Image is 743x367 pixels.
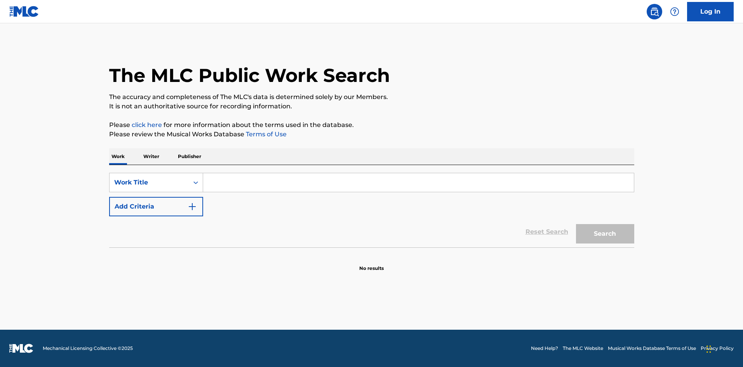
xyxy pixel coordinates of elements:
p: It is not an authoritative source for recording information. [109,102,634,111]
img: MLC Logo [9,6,39,17]
a: Need Help? [531,345,558,352]
p: Publisher [176,148,204,165]
span: Mechanical Licensing Collective © 2025 [43,345,133,352]
button: Add Criteria [109,197,203,216]
img: search [650,7,659,16]
p: Writer [141,148,162,165]
h1: The MLC Public Work Search [109,64,390,87]
div: Help [667,4,682,19]
p: Work [109,148,127,165]
p: Please review the Musical Works Database [109,130,634,139]
a: Terms of Use [244,130,287,138]
form: Search Form [109,173,634,247]
a: Privacy Policy [701,345,734,352]
iframe: Chat Widget [704,330,743,367]
div: Work Title [114,178,184,187]
p: Please for more information about the terms used in the database. [109,120,634,130]
div: Ziehen [706,337,711,361]
a: click here [132,121,162,129]
a: Public Search [647,4,662,19]
img: logo [9,344,33,353]
img: 9d2ae6d4665cec9f34b9.svg [188,202,197,211]
a: Log In [687,2,734,21]
p: No results [359,256,384,272]
img: help [670,7,679,16]
a: Musical Works Database Terms of Use [608,345,696,352]
a: The MLC Website [563,345,603,352]
div: Chat-Widget [704,330,743,367]
p: The accuracy and completeness of The MLC's data is determined solely by our Members. [109,92,634,102]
